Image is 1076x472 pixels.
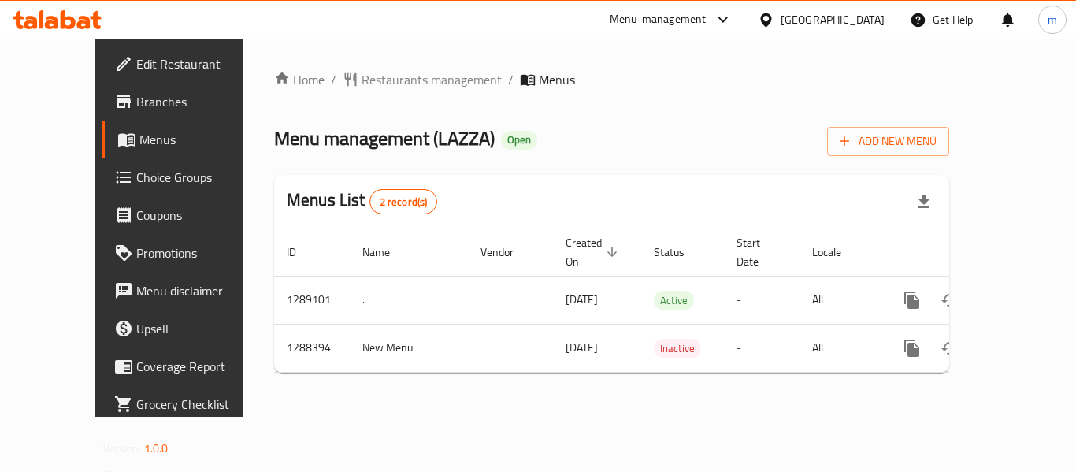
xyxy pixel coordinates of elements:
a: Grocery Checklist [102,385,275,423]
span: Menu management ( LAZZA ) [274,121,495,156]
nav: breadcrumb [274,70,949,89]
span: Vendor [480,243,534,262]
span: Promotions [136,243,262,262]
td: All [800,324,881,372]
td: New Menu [350,324,468,372]
a: Edit Restaurant [102,45,275,83]
span: Locale [812,243,862,262]
span: Upsell [136,319,262,338]
a: Coverage Report [102,347,275,385]
span: Branches [136,92,262,111]
li: / [508,70,514,89]
button: Change Status [931,329,969,367]
span: Restaurants management [362,70,502,89]
td: All [800,276,881,324]
span: Choice Groups [136,168,262,187]
span: Start Date [737,233,781,271]
a: Home [274,70,325,89]
div: Total records count [369,189,438,214]
td: - [724,324,800,372]
table: enhanced table [274,229,1057,373]
a: Menu disclaimer [102,272,275,310]
span: Created On [566,233,622,271]
span: Edit Restaurant [136,54,262,73]
h2: Menus List [287,188,437,214]
span: Status [654,243,705,262]
div: [GEOGRAPHIC_DATA] [781,11,885,28]
a: Branches [102,83,275,121]
th: Actions [881,229,1057,277]
button: Add New Menu [827,127,949,156]
div: Export file [905,183,943,221]
div: Open [501,131,537,150]
button: more [893,281,931,319]
span: Menu disclaimer [136,281,262,300]
a: Coupons [102,196,275,234]
button: more [893,329,931,367]
a: Promotions [102,234,275,272]
span: 2 record(s) [370,195,437,210]
span: Coupons [136,206,262,225]
td: . [350,276,468,324]
span: Menus [539,70,575,89]
span: Name [362,243,410,262]
td: 1289101 [274,276,350,324]
td: 1288394 [274,324,350,372]
a: Upsell [102,310,275,347]
td: - [724,276,800,324]
span: Inactive [654,340,701,358]
div: Menu-management [610,10,707,29]
span: [DATE] [566,289,598,310]
span: ID [287,243,317,262]
a: Choice Groups [102,158,275,196]
span: Version: [103,438,142,459]
span: Active [654,292,694,310]
span: 1.0.0 [144,438,169,459]
span: Add New Menu [840,132,937,151]
a: Restaurants management [343,70,502,89]
span: Coverage Report [136,357,262,376]
span: Open [501,133,537,147]
li: / [331,70,336,89]
button: Change Status [931,281,969,319]
span: m [1048,11,1057,28]
span: Menus [139,130,262,149]
a: Menus [102,121,275,158]
span: Grocery Checklist [136,395,262,414]
span: [DATE] [566,337,598,358]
